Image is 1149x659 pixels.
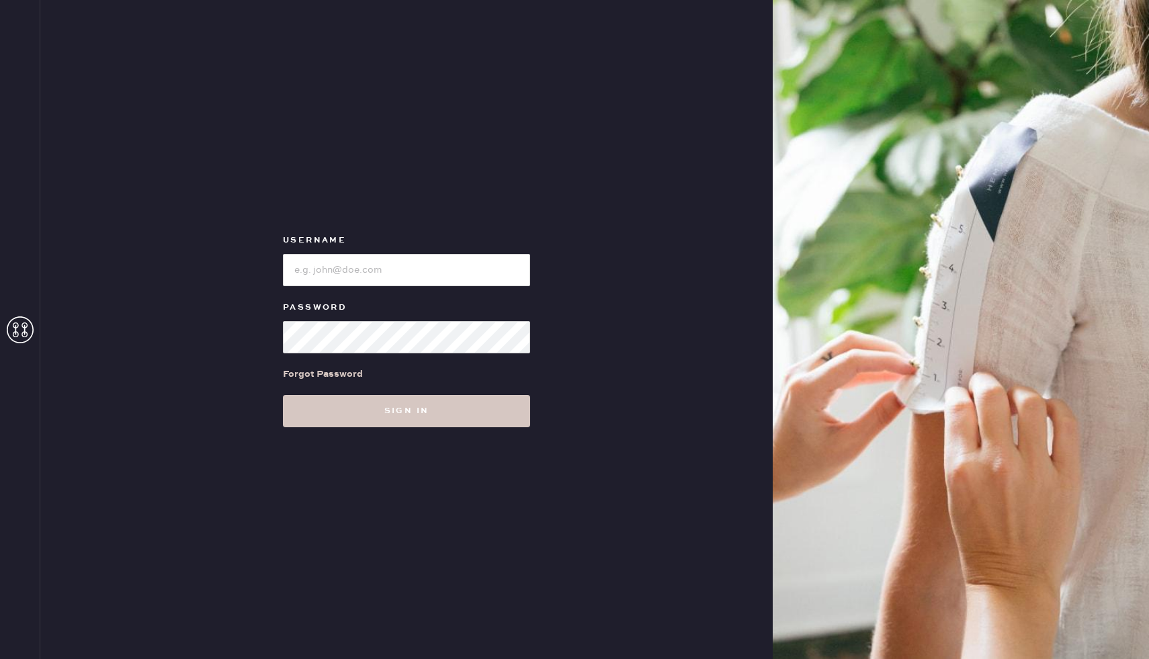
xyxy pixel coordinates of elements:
[283,395,530,427] button: Sign in
[283,353,363,395] a: Forgot Password
[283,300,530,316] label: Password
[283,367,363,382] div: Forgot Password
[283,254,530,286] input: e.g. john@doe.com
[283,232,530,249] label: Username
